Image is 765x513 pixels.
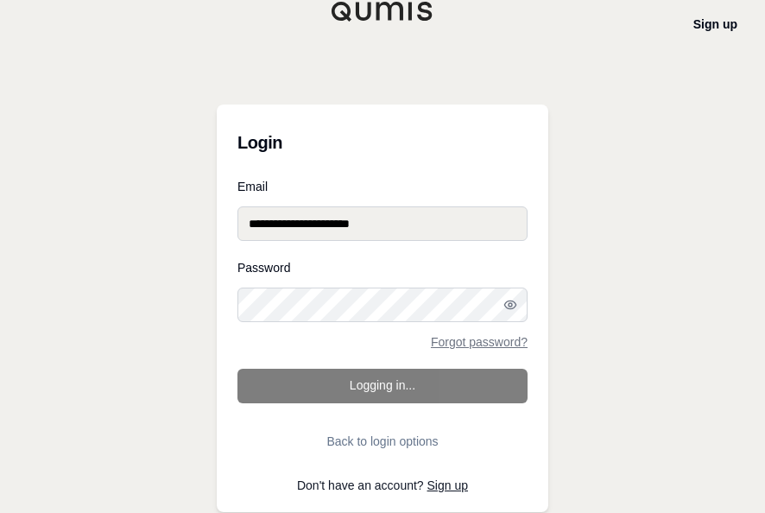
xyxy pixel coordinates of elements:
[331,1,434,22] img: Qumis
[237,424,528,459] button: Back to login options
[237,262,528,274] label: Password
[237,479,528,491] p: Don't have an account?
[693,17,737,31] a: Sign up
[237,180,528,193] label: Email
[431,336,528,348] a: Forgot password?
[427,478,468,492] a: Sign up
[237,125,528,160] h3: Login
